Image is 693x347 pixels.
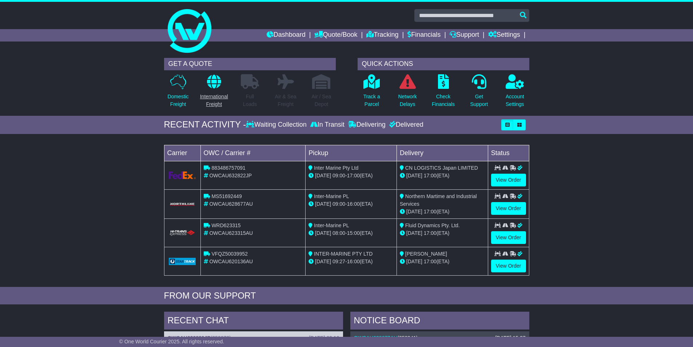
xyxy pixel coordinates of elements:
div: GET A QUOTE [164,58,336,70]
span: Fluid Dynamics Pty. Ltd. [405,222,460,228]
div: - (ETA) [308,229,394,237]
a: Dashboard [267,29,306,42]
p: Domestic Freight [167,93,188,108]
p: Track a Parcel [363,93,380,108]
a: CheckFinancials [431,74,455,112]
div: [DATE] 09:16 [309,335,339,341]
span: 09:00 [332,201,345,207]
a: View Order [491,202,526,215]
img: GetCarrierServiceLogo [169,258,196,265]
span: [DATE] [315,230,331,236]
span: [DATE] [315,259,331,264]
span: Inter Marine Pty Ltd [314,165,358,171]
div: FROM OUR SUPPORT [164,291,529,301]
div: ( ) [168,335,339,341]
span: OWCAU628677AU [209,201,253,207]
span: Inter-Marine PL [314,222,349,228]
span: [DATE] [315,173,331,178]
span: Northern Martime and Industrial Services [400,193,477,207]
p: Check Financials [432,93,455,108]
span: 17:00 [424,230,437,236]
span: [DATE] [406,230,422,236]
div: - (ETA) [308,200,394,208]
a: Quote/Book [314,29,357,42]
div: QUICK ACTIONS [358,58,529,70]
td: Delivery [397,145,488,161]
span: INTER-MARINE PTY LTD [314,251,373,257]
span: 16:00 [347,201,360,207]
div: RECENT ACTIVITY - [164,119,246,130]
p: International Freight [200,93,228,108]
div: (ETA) [400,229,485,237]
td: OWC / Carrier # [200,145,306,161]
span: OWCAU632822JP [209,173,252,178]
span: 16:00 [347,259,360,264]
span: © One World Courier 2025. All rights reserved. [119,339,224,344]
a: Support [450,29,479,42]
a: View Order [491,260,526,272]
a: NetworkDelays [398,74,417,112]
div: Delivering [346,121,387,129]
a: OWCAU632822JP [168,335,211,341]
span: [PERSON_NAME] [405,251,447,257]
span: 883486757091 [211,165,245,171]
span: 358941 [399,335,416,341]
span: 17:00 [424,173,437,178]
img: HiTrans.png [169,230,196,237]
span: CN LOGISTICS Japan LIMITED [405,165,478,171]
a: AccountSettings [505,74,525,112]
div: (ETA) [400,208,485,216]
a: OWCAU628677AU [354,335,398,341]
span: 08:00 [332,230,345,236]
div: In Transit [308,121,346,129]
a: GetSupport [470,74,488,112]
a: View Order [491,174,526,186]
span: [DATE] [315,201,331,207]
a: View Order [491,231,526,244]
span: VFQZ50039952 [211,251,248,257]
p: Network Delays [398,93,417,108]
span: OWCAU623315AU [209,230,253,236]
p: Get Support [470,93,488,108]
a: Track aParcel [363,74,381,112]
span: 359073 [212,335,229,341]
div: Waiting Collection [246,121,308,129]
span: OWCAU620136AU [209,259,253,264]
span: [DATE] [406,259,422,264]
span: WRD623315 [211,222,240,228]
div: - (ETA) [308,258,394,265]
span: 15:00 [347,230,360,236]
span: 09:00 [332,173,345,178]
p: Full Loads [241,93,259,108]
span: 17:00 [347,173,360,178]
a: Financials [407,29,441,42]
div: (ETA) [400,172,485,180]
a: InternationalFreight [200,74,228,112]
img: GetCarrierServiceLogo [169,171,196,179]
span: 17:00 [424,259,437,264]
div: - (ETA) [308,172,394,180]
span: 17:00 [424,209,437,214]
span: 09:27 [332,259,345,264]
a: Settings [488,29,520,42]
div: [DATE] 15:37 [495,335,525,341]
div: Delivered [387,121,423,129]
p: Air & Sea Freight [275,93,296,108]
a: DomesticFreight [167,74,189,112]
span: MS51692449 [211,193,242,199]
td: Status [488,145,529,161]
span: [DATE] [406,173,422,178]
div: (ETA) [400,258,485,265]
span: [DATE] [406,209,422,214]
div: ( ) [354,335,526,341]
a: Tracking [366,29,398,42]
p: Account Settings [506,93,524,108]
td: Carrier [164,145,200,161]
span: Inter-Marine PL [314,193,349,199]
td: Pickup [306,145,397,161]
div: RECENT CHAT [164,312,343,331]
p: Air / Sea Depot [312,93,331,108]
img: GetCarrierServiceLogo [169,202,196,206]
div: NOTICE BOARD [350,312,529,331]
